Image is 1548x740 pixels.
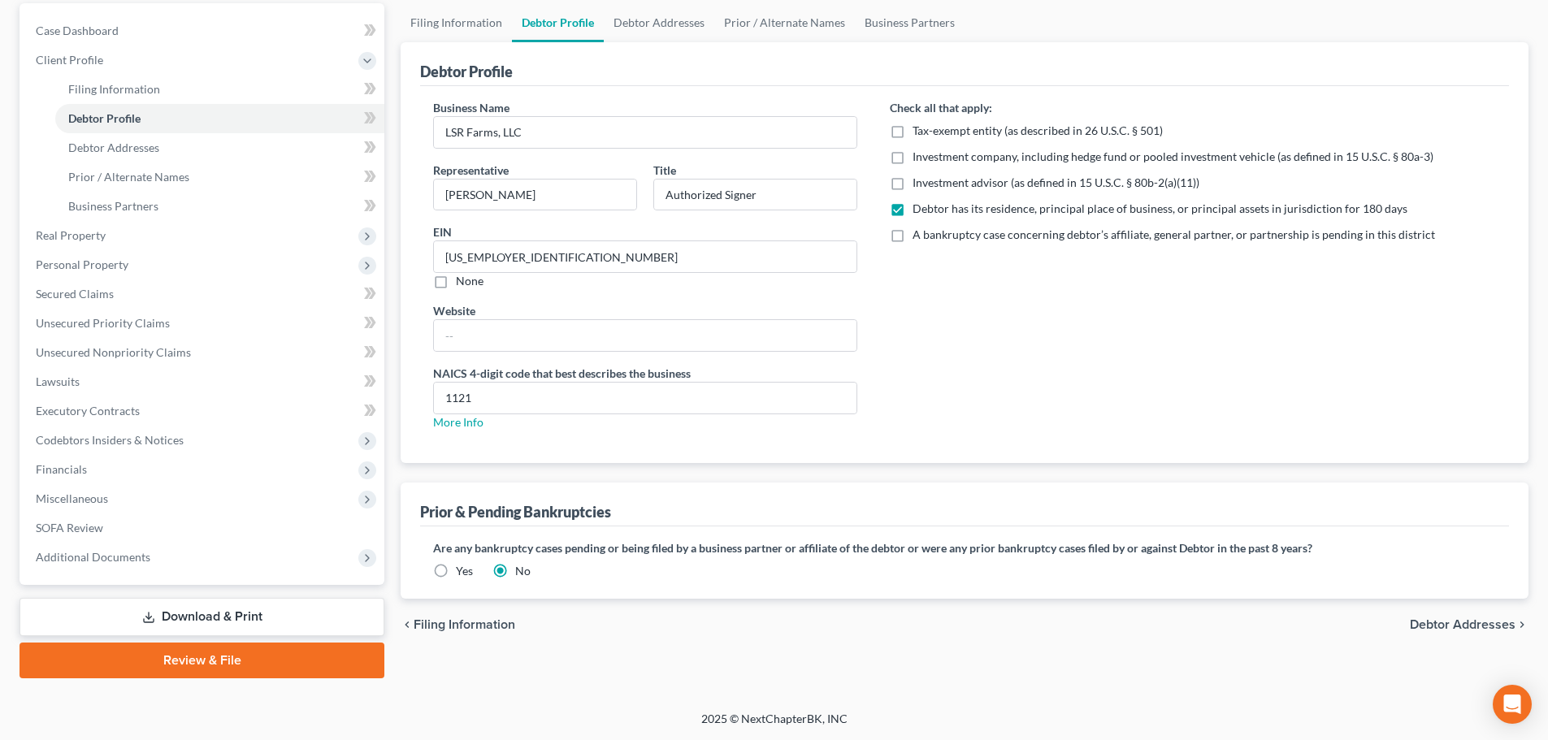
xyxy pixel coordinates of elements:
a: Case Dashboard [23,16,384,45]
span: Debtor Addresses [68,141,159,154]
input: Enter title... [654,180,856,210]
span: Real Property [36,228,106,242]
input: XXXX [434,383,856,413]
span: Executory Contracts [36,404,140,418]
input: Enter name... [434,117,856,148]
input: Enter representative... [434,180,636,210]
i: chevron_left [401,618,414,631]
span: Tax-exempt entity (as described in 26 U.S.C. § 501) [913,123,1163,137]
span: Investment company, including hedge fund or pooled investment vehicle (as defined in 15 U.S.C. § ... [913,149,1433,163]
a: More Info [433,415,483,429]
label: Check all that apply: [890,99,992,116]
label: Title [653,162,676,179]
a: Lawsuits [23,367,384,396]
span: Miscellaneous [36,491,108,505]
a: Prior / Alternate Names [714,3,855,42]
a: Unsecured Priority Claims [23,309,384,338]
span: Financials [36,462,87,476]
div: 2025 © NextChapterBK, INC [311,711,1238,740]
span: Debtor Addresses [1410,618,1515,631]
input: -- [434,320,856,351]
span: A bankruptcy case concerning debtor’s affiliate, general partner, or partnership is pending in th... [913,227,1435,241]
a: Executory Contracts [23,396,384,426]
span: Debtor Profile [68,111,141,125]
span: Personal Property [36,257,128,271]
a: Unsecured Nonpriority Claims [23,338,384,367]
button: chevron_left Filing Information [401,618,515,631]
label: None [456,273,483,289]
a: Filing Information [55,75,384,104]
span: Client Profile [36,53,103,67]
span: Codebtors Insiders & Notices [36,433,184,447]
label: Yes [456,563,473,579]
a: Prior / Alternate Names [55,162,384,192]
label: No [515,563,531,579]
a: Download & Print [20,598,384,636]
span: Secured Claims [36,287,114,301]
div: Prior & Pending Bankruptcies [420,502,611,521]
a: Debtor Profile [512,3,604,42]
label: Website [433,302,475,319]
span: Case Dashboard [36,24,119,37]
span: Prior / Alternate Names [68,170,189,184]
a: Business Partners [855,3,965,42]
a: Filing Information [401,3,512,42]
label: NAICS 4-digit code that best describes the business [433,365,691,382]
span: Unsecured Priority Claims [36,316,170,330]
span: Additional Documents [36,550,150,564]
div: Open Intercom Messenger [1493,685,1532,724]
label: Business Name [433,99,509,116]
span: Unsecured Nonpriority Claims [36,345,191,359]
a: Debtor Addresses [604,3,714,42]
button: Debtor Addresses chevron_right [1410,618,1528,631]
a: Business Partners [55,192,384,221]
span: Investment advisor (as defined in 15 U.S.C. § 80b-2(a)(11)) [913,175,1199,189]
span: Debtor has its residence, principal place of business, or principal assets in jurisdiction for 18... [913,201,1407,215]
input: -- [434,241,856,272]
span: Filing Information [68,82,160,96]
a: SOFA Review [23,513,384,543]
span: Business Partners [68,199,158,213]
label: Are any bankruptcy cases pending or being filed by a business partner or affiliate of the debtor ... [433,539,1496,556]
a: Secured Claims [23,279,384,309]
span: Filing Information [414,618,515,631]
a: Review & File [20,643,384,678]
i: chevron_right [1515,618,1528,631]
label: Representative [433,162,509,179]
label: EIN [433,223,452,240]
a: Debtor Profile [55,104,384,133]
span: SOFA Review [36,521,103,534]
a: Debtor Addresses [55,133,384,162]
div: Debtor Profile [420,62,513,81]
span: Lawsuits [36,374,80,388]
